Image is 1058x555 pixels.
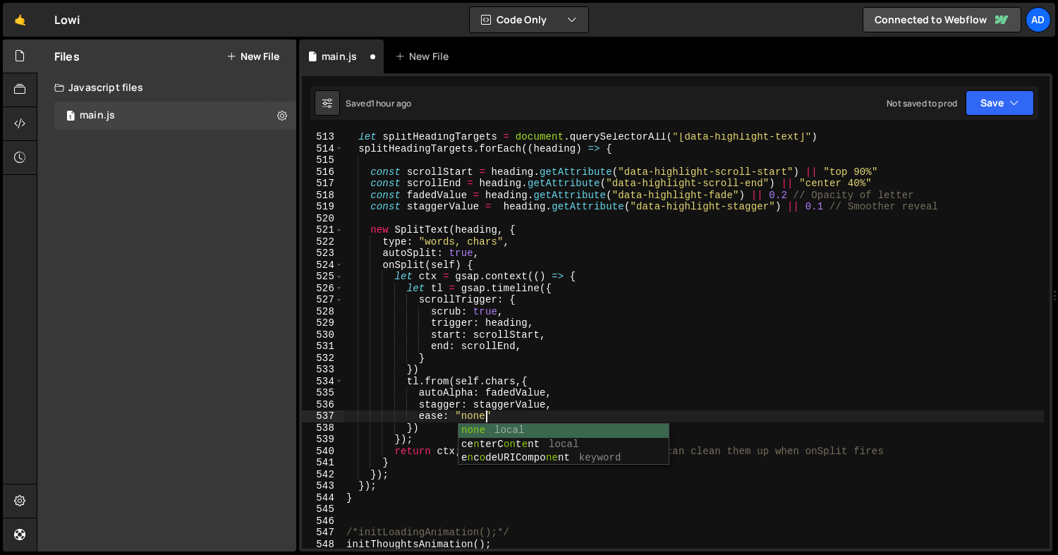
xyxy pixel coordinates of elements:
a: 🤙 [3,3,37,37]
h2: Files [54,49,80,64]
div: Saved [346,97,411,109]
div: 542 [302,469,343,481]
div: New File [395,49,454,63]
div: 526 [302,283,343,295]
button: New File [226,51,279,62]
div: 530 [302,329,343,341]
div: 548 [302,539,343,551]
span: 1 [66,111,75,123]
div: 539 [302,434,343,446]
div: 513 [302,131,343,143]
div: 536 [302,399,343,411]
div: 1 hour ago [371,97,412,109]
div: 523 [302,248,343,260]
div: 527 [302,294,343,306]
div: 515 [302,154,343,166]
div: 514 [302,143,343,155]
div: Not saved to prod [887,97,957,109]
div: Javascript files [37,73,296,102]
button: Save [966,90,1034,116]
div: 528 [302,306,343,318]
div: 537 [302,410,343,422]
div: 543 [302,480,343,492]
div: 534 [302,376,343,388]
div: 546 [302,516,343,527]
button: Code Only [470,7,588,32]
div: 518 [302,190,343,202]
div: 545 [302,504,343,516]
a: Ad [1026,7,1051,32]
div: 535 [302,387,343,399]
div: main.js [322,49,357,63]
div: 517 [302,178,343,190]
div: 541 [302,457,343,469]
div: Lowi [54,11,80,28]
div: 520 [302,213,343,225]
a: Connected to Webflow [863,7,1021,32]
div: 17330/48110.js [54,102,296,130]
div: 531 [302,341,343,353]
div: 538 [302,422,343,434]
div: 547 [302,527,343,539]
div: 540 [302,446,343,458]
div: 525 [302,271,343,283]
div: 533 [302,364,343,376]
div: 521 [302,224,343,236]
div: 524 [302,260,343,272]
div: 519 [302,201,343,213]
div: main.js [80,109,115,122]
div: 529 [302,317,343,329]
div: 532 [302,353,343,365]
div: 516 [302,166,343,178]
div: 522 [302,236,343,248]
div: 544 [302,492,343,504]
